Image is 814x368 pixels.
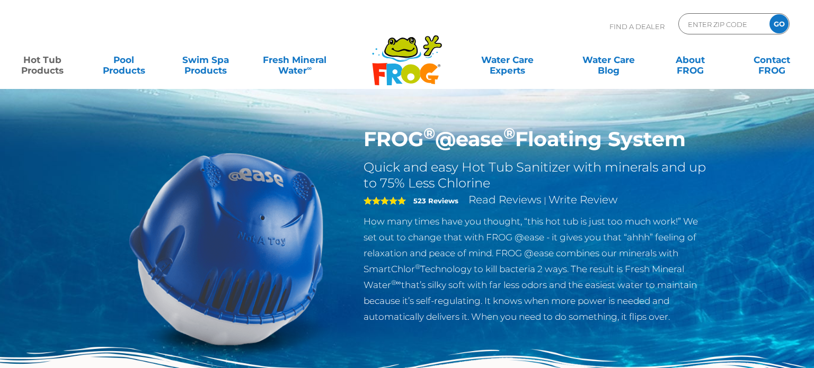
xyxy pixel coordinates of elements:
[364,213,710,325] p: How many times have you thought, “this hot tub is just too much work!” We set out to change that ...
[577,49,641,70] a: Water CareBlog
[503,124,515,142] sup: ®
[174,49,237,70] a: Swim SpaProducts
[415,263,420,271] sup: ®
[364,127,710,151] h1: FROG @ease Floating System
[391,279,401,286] sup: ®∞
[364,196,406,205] span: 5
[609,13,665,40] p: Find A Dealer
[364,159,710,191] h2: Quick and easy Hot Tub Sanitizer with minerals and up to 75% Less Chlorine
[255,49,335,70] a: Fresh MineralWater∞
[544,195,546,205] span: |
[307,64,312,72] sup: ∞
[413,196,458,205] strong: 523 Reviews
[468,193,542,206] a: Read Reviews
[423,124,435,142] sup: ®
[456,49,559,70] a: Water CareExperts
[366,21,448,86] img: Frog Products Logo
[769,14,789,33] input: GO
[548,193,617,206] a: Write Review
[740,49,803,70] a: ContactFROG
[92,49,156,70] a: PoolProducts
[11,49,74,70] a: Hot TubProducts
[658,49,722,70] a: AboutFROG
